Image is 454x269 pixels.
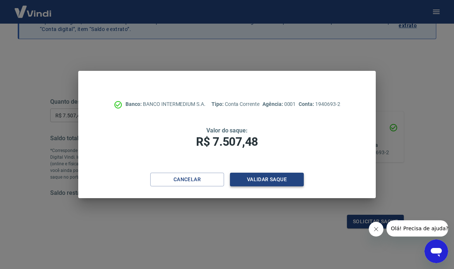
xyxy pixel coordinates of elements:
[262,100,296,108] p: 0001
[125,101,143,107] span: Banco:
[150,173,224,186] button: Cancelar
[211,100,259,108] p: Conta Corrente
[125,100,206,108] p: BANCO INTERMEDIUM S.A.
[299,100,340,108] p: 1940693-2
[206,127,248,134] span: Valor do saque:
[386,220,448,237] iframe: Mensagem da empresa
[4,5,62,11] span: Olá! Precisa de ajuda?
[424,239,448,263] iframe: Botão para abrir a janela de mensagens
[196,135,258,149] span: R$ 7.507,48
[211,101,225,107] span: Tipo:
[262,101,284,107] span: Agência:
[299,101,315,107] span: Conta:
[230,173,304,186] button: Validar saque
[369,222,384,237] iframe: Fechar mensagem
